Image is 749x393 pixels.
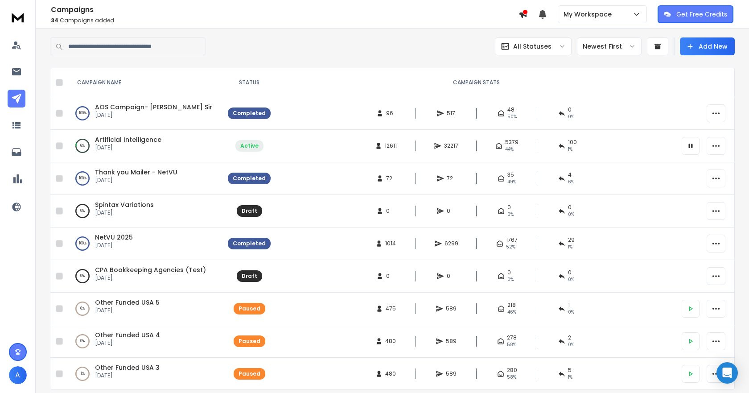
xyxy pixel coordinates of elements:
td: 6%Artificial Intelligence[DATE] [66,130,222,162]
span: 589 [446,338,457,345]
div: Completed [233,110,266,117]
button: A [9,366,27,384]
div: Active [240,142,259,149]
p: [DATE] [95,274,206,281]
p: 1 % [81,369,85,378]
a: CPA Bookkeeping Agencies (Test) [95,265,206,274]
span: 58 % [507,374,516,381]
span: 0% [568,276,574,283]
span: 58 % [507,341,516,348]
div: Open Intercom Messenger [716,362,738,384]
span: 589 [446,305,457,312]
button: Newest First [577,37,642,55]
span: 96 [386,110,395,117]
span: 29 [568,236,575,244]
span: 2 [568,334,571,341]
span: 1014 [385,240,396,247]
button: Add New [680,37,735,55]
p: [DATE] [95,242,133,249]
span: 48 [507,106,514,113]
a: NetVU 2025 [95,233,133,242]
span: 46 % [507,309,516,316]
td: 0%Other Funded USA 5[DATE] [66,293,222,325]
span: 49 % [507,178,516,186]
p: 100 % [79,174,86,183]
a: Other Funded USA 3 [95,363,160,372]
td: 0%Other Funded USA 4[DATE] [66,325,222,358]
button: Get Free Credits [658,5,733,23]
span: 0 [507,269,511,276]
span: 480 [385,370,396,377]
div: Completed [233,175,266,182]
p: 0 % [80,272,85,281]
span: 1 % [568,146,572,153]
a: Thank you Mailer - NetVU [95,168,177,177]
div: Draft [242,207,257,215]
span: 0% [507,211,514,218]
span: 0% [507,276,514,283]
span: 0 % [568,309,574,316]
p: [DATE] [95,372,160,379]
span: 0 [568,204,572,211]
span: 280 [507,367,517,374]
span: 218 [507,302,516,309]
td: 1%Other Funded USA 3[DATE] [66,358,222,390]
p: [DATE] [95,144,161,151]
span: 1767 [506,236,518,244]
div: Completed [233,240,266,247]
span: 6 % [568,178,574,186]
div: Paused [239,370,260,377]
span: 5379 [505,139,519,146]
a: Other Funded USA 4 [95,331,160,339]
div: Draft [242,273,257,280]
span: 12611 [385,142,397,149]
span: 6299 [444,240,458,247]
span: 480 [385,338,396,345]
p: [DATE] [95,307,160,314]
p: Campaigns added [51,17,519,24]
span: 32217 [444,142,458,149]
a: Spintax Variations [95,200,154,209]
span: 1 % [568,244,572,251]
p: [DATE] [95,177,177,184]
a: AOS Campaign- [PERSON_NAME] Sir [95,103,212,112]
span: 4 [568,171,572,178]
td: 0%Spintax Variations[DATE] [66,195,222,228]
span: 0 [507,204,511,211]
p: My Workspace [564,10,615,19]
span: 100 [568,139,577,146]
p: [DATE] [95,112,212,119]
span: 72 [386,175,395,182]
span: 0 [447,273,456,280]
p: All Statuses [513,42,551,51]
span: 52 % [506,244,515,251]
span: 0 [447,207,456,215]
span: 5 [568,367,572,374]
td: 100%AOS Campaign- [PERSON_NAME] Sir[DATE] [66,97,222,130]
span: 0 % [568,341,574,348]
th: STATUS [222,68,276,97]
span: 0 [386,207,395,215]
p: [DATE] [95,209,154,216]
h1: Campaigns [51,4,519,15]
p: 0 % [80,207,85,215]
span: Artificial Intelligence [95,135,161,144]
span: 0 [568,106,572,113]
span: 0 % [568,113,574,120]
span: Other Funded USA 5 [95,298,160,307]
span: 50 % [507,113,517,120]
img: logo [9,9,27,25]
span: 475 [386,305,396,312]
span: 1 [568,302,570,309]
span: 1 % [568,374,572,381]
span: 589 [446,370,457,377]
td: 100%Thank you Mailer - NetVU[DATE] [66,162,222,195]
